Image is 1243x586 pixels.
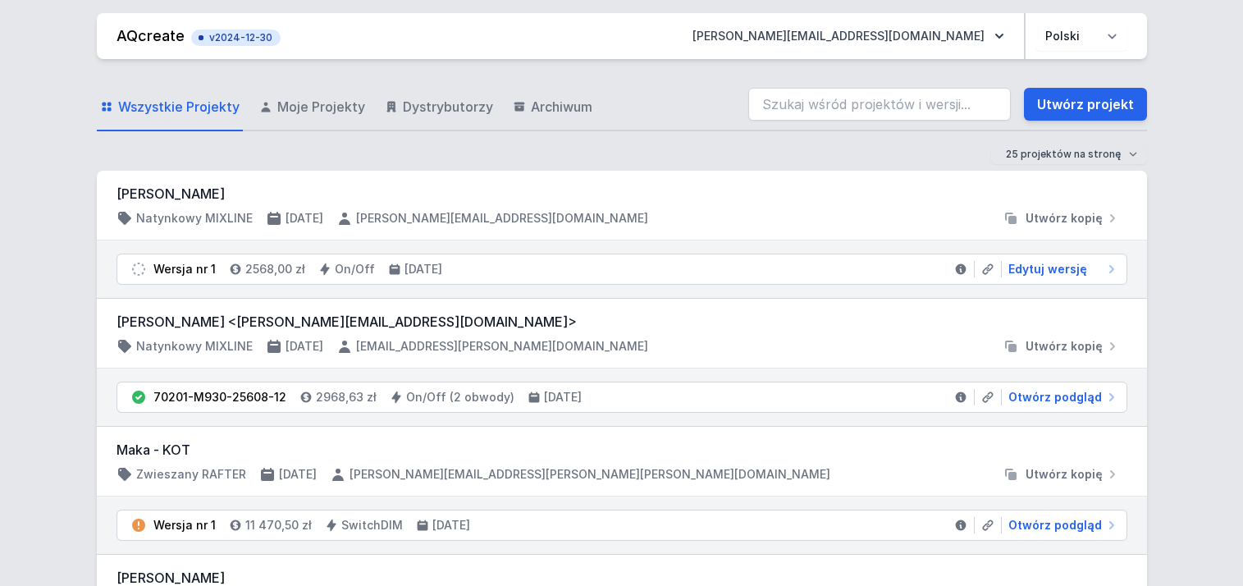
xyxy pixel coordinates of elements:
h4: On/Off [335,261,375,277]
span: Utwórz kopię [1026,210,1103,227]
h3: [PERSON_NAME] <[PERSON_NAME][EMAIL_ADDRESS][DOMAIN_NAME]> [117,312,1127,332]
a: Otwórz podgląd [1002,389,1120,405]
a: Moje Projekty [256,84,368,131]
a: Otwórz podgląd [1002,517,1120,533]
h4: [EMAIL_ADDRESS][PERSON_NAME][DOMAIN_NAME] [356,338,648,355]
span: Dystrybutorzy [403,97,493,117]
div: 70201-M930-25608-12 [153,389,286,405]
h4: [DATE] [404,261,442,277]
span: Edytuj wersję [1008,261,1087,277]
div: Wersja nr 1 [153,261,216,277]
select: Wybierz język [1035,21,1127,51]
span: Utwórz kopię [1026,338,1103,355]
span: Wszystkie Projekty [118,97,240,117]
h4: [PERSON_NAME][EMAIL_ADDRESS][DOMAIN_NAME] [356,210,648,227]
button: v2024-12-30 [191,26,281,46]
h4: [PERSON_NAME][EMAIL_ADDRESS][PERSON_NAME][PERSON_NAME][DOMAIN_NAME] [350,466,830,483]
h3: Maka - KOT [117,440,1127,460]
span: Otwórz podgląd [1008,389,1102,405]
h4: Natynkowy MIXLINE [136,210,253,227]
button: Utwórz kopię [996,338,1127,355]
span: Moje Projekty [277,97,365,117]
h4: [DATE] [279,466,317,483]
h4: [DATE] [286,210,323,227]
h4: [DATE] [286,338,323,355]
span: Utwórz kopię [1026,466,1103,483]
span: Archiwum [531,97,592,117]
a: AQcreate [117,27,185,44]
h4: On/Off (2 obwody) [406,389,514,405]
h4: [DATE] [432,517,470,533]
span: Otwórz podgląd [1008,517,1102,533]
span: v2024-12-30 [199,31,272,44]
h3: [PERSON_NAME] [117,184,1127,204]
button: [PERSON_NAME][EMAIL_ADDRESS][DOMAIN_NAME] [679,21,1017,51]
a: Utwórz projekt [1024,88,1147,121]
a: Dystrybutorzy [382,84,496,131]
div: Wersja nr 1 [153,517,216,533]
h4: 2968,63 zł [316,389,377,405]
h4: Natynkowy MIXLINE [136,338,253,355]
h4: SwitchDIM [341,517,403,533]
a: Archiwum [510,84,596,131]
button: Utwórz kopię [996,210,1127,227]
img: draft.svg [130,261,147,277]
h4: Zwieszany RAFTER [136,466,246,483]
h4: [DATE] [544,389,582,405]
h4: 11 470,50 zł [245,517,312,533]
a: Wszystkie Projekty [97,84,243,131]
a: Edytuj wersję [1002,261,1120,277]
h4: 2568,00 zł [245,261,305,277]
button: Utwórz kopię [996,466,1127,483]
input: Szukaj wśród projektów i wersji... [748,88,1011,121]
